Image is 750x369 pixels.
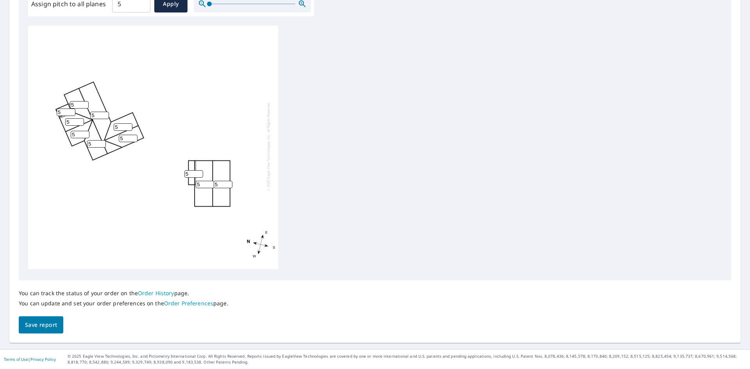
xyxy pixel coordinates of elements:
[25,320,57,330] span: Save report
[19,290,229,297] p: You can track the status of your order on the page.
[138,289,174,297] a: Order History
[4,357,56,362] p: |
[4,357,28,362] a: Terms of Use
[19,316,63,334] button: Save report
[68,353,746,365] p: © 2025 Eagle View Technologies, Inc. and Pictometry International Corp. All Rights Reserved. Repo...
[164,299,213,307] a: Order Preferences
[19,300,229,307] p: You can update and set your order preferences on the page.
[30,357,56,362] a: Privacy Policy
